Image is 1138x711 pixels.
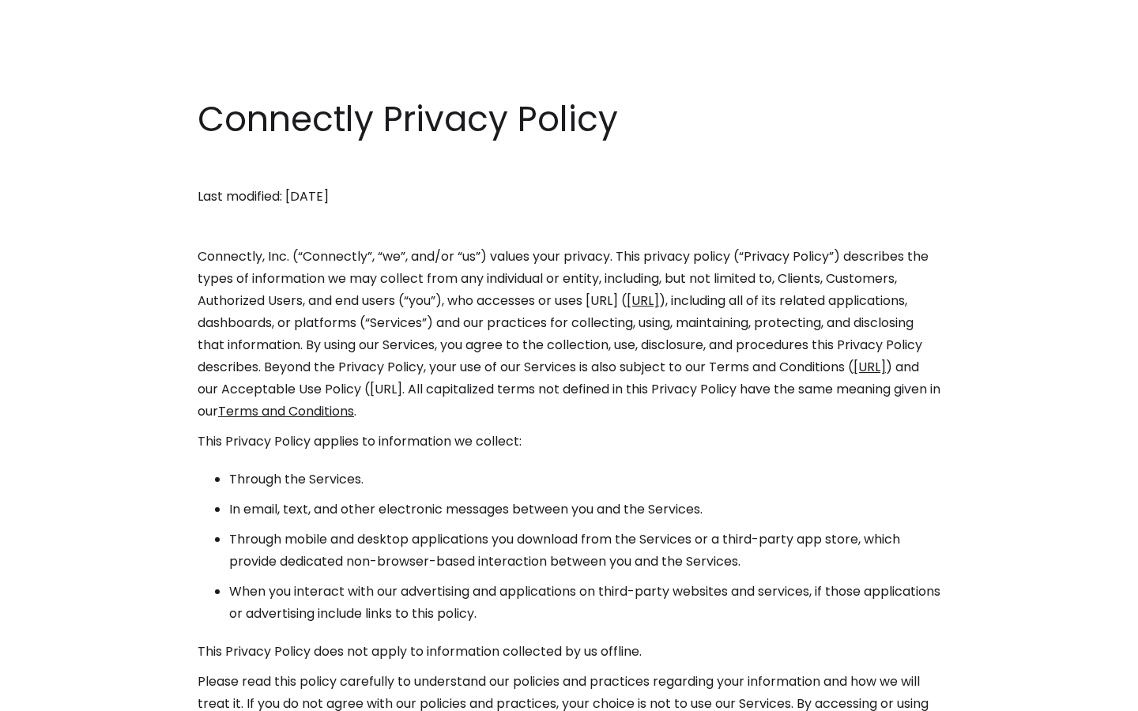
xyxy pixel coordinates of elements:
[198,156,940,178] p: ‍
[198,641,940,663] p: This Privacy Policy does not apply to information collected by us offline.
[198,186,940,208] p: Last modified: [DATE]
[198,95,940,144] h1: Connectly Privacy Policy
[16,682,95,705] aside: Language selected: English
[198,216,940,238] p: ‍
[198,246,940,423] p: Connectly, Inc. (“Connectly”, “we”, and/or “us”) values your privacy. This privacy policy (“Priva...
[229,468,940,491] li: Through the Services.
[198,431,940,453] p: This Privacy Policy applies to information we collect:
[229,498,940,521] li: In email, text, and other electronic messages between you and the Services.
[229,581,940,625] li: When you interact with our advertising and applications on third-party websites and services, if ...
[853,358,886,376] a: [URL]
[627,292,659,310] a: [URL]
[229,529,940,573] li: Through mobile and desktop applications you download from the Services or a third-party app store...
[32,683,95,705] ul: Language list
[218,402,354,420] a: Terms and Conditions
